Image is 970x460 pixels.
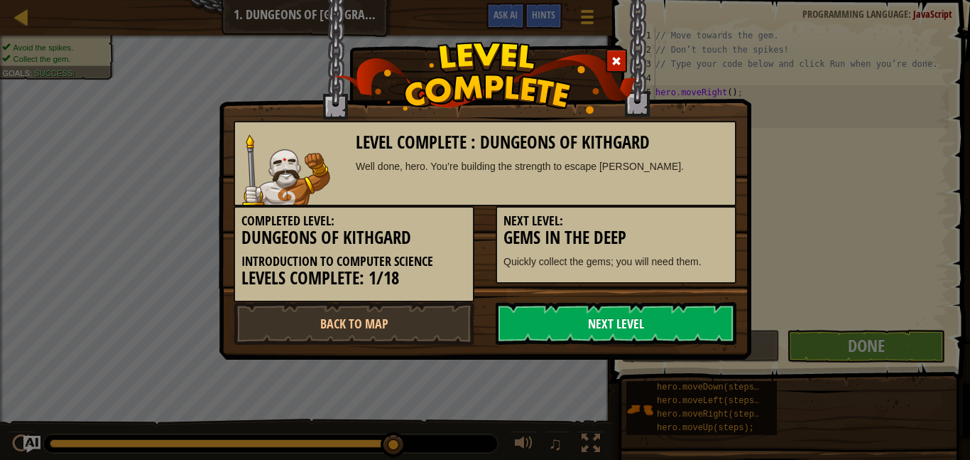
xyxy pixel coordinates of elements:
[241,255,467,269] h5: Introduction to Computer Science
[241,228,467,247] h3: Dungeons of Kithgard
[241,214,467,228] h5: Completed Level:
[333,42,638,114] img: level_complete.png
[356,159,729,173] div: Well done, hero. You’re building the strength to escape [PERSON_NAME].
[234,302,474,345] a: Back to Map
[503,228,729,247] h3: Gems in the Deep
[496,302,736,345] a: Next Level
[242,134,330,205] img: goliath.png
[241,269,467,288] h3: Levels Complete: 1/18
[503,214,729,228] h5: Next Level:
[503,255,729,269] p: Quickly collect the gems; you will need them.
[356,133,729,152] h3: Level Complete : Dungeons of Kithgard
